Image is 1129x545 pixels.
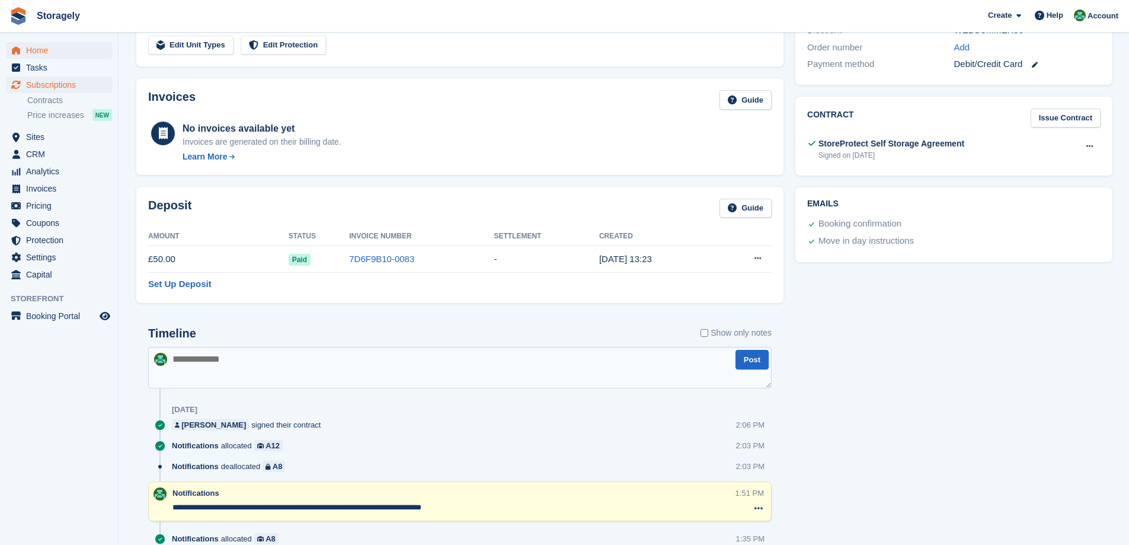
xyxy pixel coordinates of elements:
[818,150,964,161] div: Signed on [DATE]
[6,197,112,214] a: menu
[954,41,970,55] a: Add
[27,110,84,121] span: Price increases
[6,266,112,283] a: menu
[181,419,246,431] div: [PERSON_NAME]
[26,308,97,324] span: Booking Portal
[172,461,291,472] div: deallocated
[6,215,112,231] a: menu
[701,327,772,339] label: Show only notes
[148,278,212,291] a: Set Up Deposit
[599,254,652,264] time: 2025-09-23 12:23:29 UTC
[494,227,599,246] th: Settlement
[26,163,97,180] span: Analytics
[349,254,414,264] a: 7D6F9B10-0083
[736,461,765,472] div: 2:03 PM
[818,138,964,150] div: StoreProtect Self Storage Agreement
[719,90,772,110] a: Guide
[9,7,27,25] img: stora-icon-8386f47178a22dfd0bd8f6a31ec36ba5ce8667c1dd55bd0f319d3a0aa187defe.svg
[818,234,914,248] div: Move in day instructions
[26,146,97,162] span: CRM
[11,293,118,305] span: Storefront
[148,36,234,55] a: Edit Unit Types
[719,199,772,218] a: Guide
[1047,9,1063,21] span: Help
[183,151,227,163] div: Learn More
[807,199,1101,209] h2: Emails
[6,59,112,76] a: menu
[183,136,341,148] div: Invoices are generated on their billing date.
[172,533,284,544] div: allocated
[254,533,279,544] a: A8
[26,129,97,145] span: Sites
[148,327,196,340] h2: Timeline
[6,163,112,180] a: menu
[954,58,1101,71] div: Debit/Credit Card
[266,440,280,451] div: A12
[92,109,112,121] div: NEW
[289,227,350,246] th: Status
[148,199,191,218] h2: Deposit
[6,232,112,248] a: menu
[273,461,283,472] div: A8
[349,227,494,246] th: Invoice Number
[26,59,97,76] span: Tasks
[26,77,97,93] span: Subscriptions
[26,197,97,214] span: Pricing
[289,254,311,266] span: Paid
[6,77,112,93] a: menu
[26,215,97,231] span: Coupons
[807,41,954,55] div: Order number
[807,109,854,128] h2: Contract
[1074,9,1086,21] img: Notifications
[26,232,97,248] span: Protection
[263,461,285,472] a: A8
[27,109,112,122] a: Price increases NEW
[98,309,112,323] a: Preview store
[27,95,112,106] a: Contracts
[818,217,901,231] div: Booking confirmation
[172,533,219,544] span: Notifications
[148,246,289,273] td: £50.00
[26,42,97,59] span: Home
[172,440,219,451] span: Notifications
[6,249,112,266] a: menu
[735,350,769,369] button: Post
[32,6,85,26] a: Storagely
[599,227,716,246] th: Created
[148,90,196,110] h2: Invoices
[172,405,197,415] div: [DATE]
[172,489,219,498] span: Notifications
[254,440,283,451] a: A12
[1088,10,1118,22] span: Account
[494,246,599,273] td: -
[172,419,249,431] a: [PERSON_NAME]
[701,327,708,339] input: Show only notes
[153,487,167,501] img: Notifications
[736,440,765,451] div: 2:03 PM
[6,146,112,162] a: menu
[26,180,97,197] span: Invoices
[148,227,289,246] th: Amount
[736,533,765,544] div: 1:35 PM
[988,9,1012,21] span: Create
[183,122,341,136] div: No invoices available yet
[183,151,341,163] a: Learn More
[172,419,327,431] div: signed their contract
[6,129,112,145] a: menu
[6,308,112,324] a: menu
[172,461,219,472] span: Notifications
[807,58,954,71] div: Payment method
[241,36,326,55] a: Edit Protection
[154,353,167,366] img: Notifications
[26,249,97,266] span: Settings
[735,487,764,499] div: 1:51 PM
[1031,109,1101,128] a: Issue Contract
[26,266,97,283] span: Capital
[6,180,112,197] a: menu
[172,440,289,451] div: allocated
[736,419,765,431] div: 2:06 PM
[6,42,112,59] a: menu
[266,533,276,544] div: A8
